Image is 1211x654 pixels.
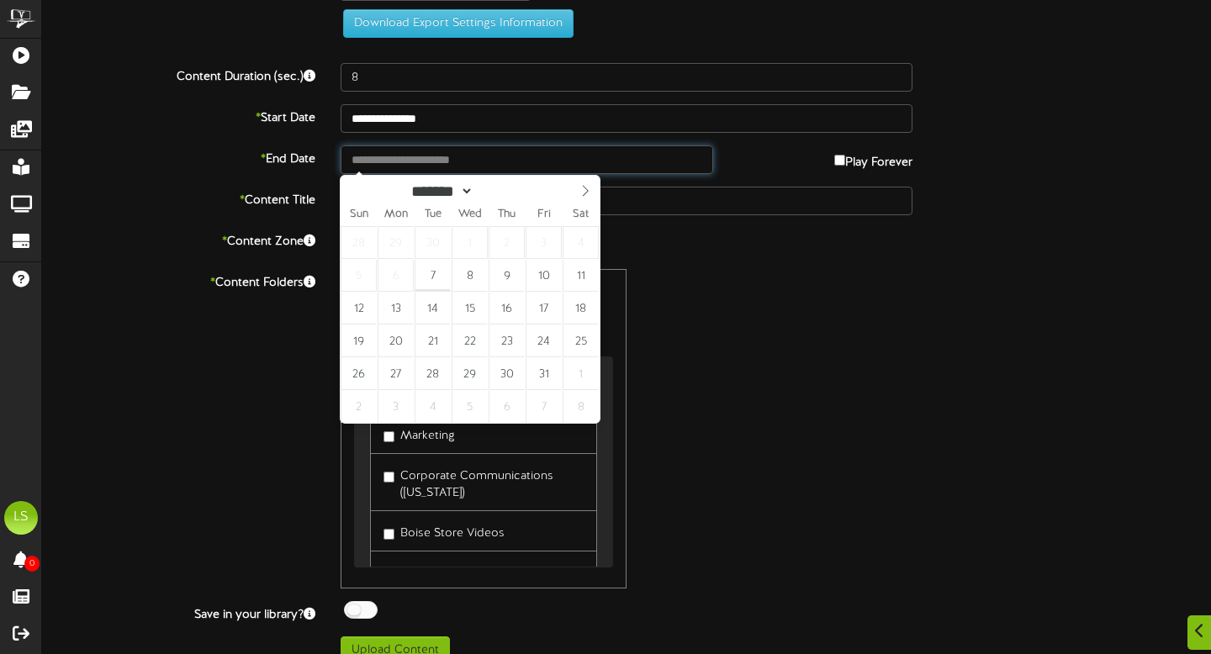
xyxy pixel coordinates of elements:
span: October 8, 2025 [452,259,488,292]
span: November 1, 2025 [563,357,599,390]
span: October 13, 2025 [378,292,414,324]
button: Download Export Settings Information [343,9,574,38]
label: Play Forever [834,145,912,171]
span: November 8, 2025 [563,390,599,423]
span: October 21, 2025 [415,324,451,357]
span: Thu [489,209,526,220]
span: October 15, 2025 [452,292,488,324]
label: Marketing [383,422,455,445]
span: November 2, 2025 [341,390,377,423]
span: October 24, 2025 [526,324,562,357]
span: November 5, 2025 [452,390,488,423]
span: October 19, 2025 [341,324,377,357]
span: November 6, 2025 [489,390,525,423]
span: October 27, 2025 [378,357,414,390]
span: October 28, 2025 [415,357,451,390]
span: October 30, 2025 [489,357,525,390]
label: Building C-13 [383,560,470,583]
input: Year [473,182,534,200]
input: Marketing [383,431,394,442]
span: September 28, 2025 [341,226,377,259]
span: October 18, 2025 [563,292,599,324]
span: October 2, 2025 [489,226,525,259]
span: October 26, 2025 [341,357,377,390]
label: Content Folders [29,269,328,292]
span: October 1, 2025 [452,226,488,259]
span: November 7, 2025 [526,390,562,423]
span: October 3, 2025 [526,226,562,259]
span: October 7, 2025 [415,259,451,292]
span: October 10, 2025 [526,259,562,292]
label: End Date [29,145,328,168]
span: Wed [452,209,489,220]
span: October 23, 2025 [489,324,525,357]
span: Fri [526,209,563,220]
label: Save in your library? [29,601,328,624]
span: October 17, 2025 [526,292,562,324]
span: Sun [341,209,378,220]
div: LS [4,501,38,535]
span: October 20, 2025 [378,324,414,357]
span: October 29, 2025 [452,357,488,390]
span: October 31, 2025 [526,357,562,390]
span: October 4, 2025 [563,226,599,259]
span: Tue [415,209,452,220]
span: October 6, 2025 [378,259,414,292]
input: Play Forever [834,155,845,166]
label: Content Zone [29,228,328,251]
span: October 9, 2025 [489,259,525,292]
span: October 5, 2025 [341,259,377,292]
input: Boise Store Videos [383,529,394,540]
input: Title of this Content [341,187,912,215]
span: October 16, 2025 [489,292,525,324]
span: October 25, 2025 [563,324,599,357]
span: October 11, 2025 [563,259,599,292]
span: November 4, 2025 [415,390,451,423]
span: November 3, 2025 [378,390,414,423]
span: October 14, 2025 [415,292,451,324]
span: 0 [24,556,40,572]
label: Corporate Communications ([US_STATE]) [383,462,584,502]
span: Sat [563,209,600,220]
span: Mon [378,209,415,220]
input: Corporate Communications ([US_STATE]) [383,472,394,483]
label: Start Date [29,104,328,127]
a: Download Export Settings Information [335,18,574,30]
span: October 22, 2025 [452,324,488,357]
span: September 30, 2025 [415,226,451,259]
label: Content Duration (sec.) [29,63,328,86]
span: October 12, 2025 [341,292,377,324]
label: Boise Store Videos [383,520,505,542]
span: September 29, 2025 [378,226,414,259]
label: Content Title [29,187,328,209]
